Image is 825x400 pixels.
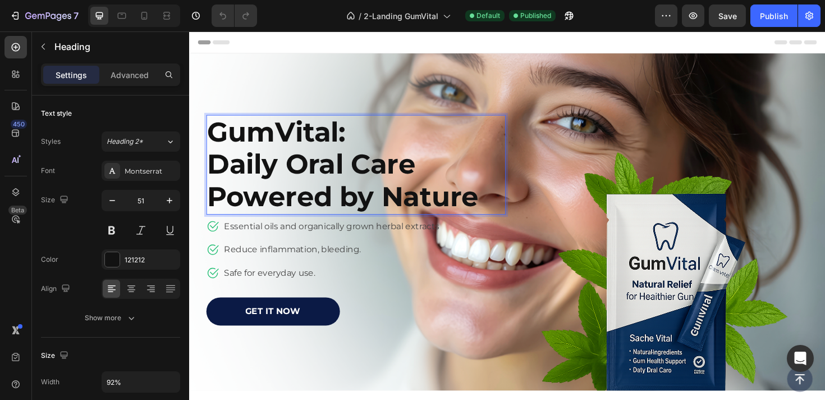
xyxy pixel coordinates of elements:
[125,166,177,176] div: Montserrat
[520,11,551,21] span: Published
[760,10,788,22] div: Publish
[111,69,149,81] p: Advanced
[56,69,87,81] p: Settings
[41,348,71,363] div: Size
[41,254,58,265] div: Color
[359,10,361,22] span: /
[54,40,176,53] p: Heading
[8,206,27,215] div: Beta
[41,108,72,119] div: Text style
[41,137,61,147] div: Styles
[102,372,180,392] input: Auto
[125,255,177,265] div: 121212
[102,131,180,152] button: Heading 2*
[4,4,84,27] button: 7
[476,11,500,21] span: Default
[750,4,797,27] button: Publish
[41,281,72,297] div: Align
[189,31,825,400] iframe: Design area
[85,312,137,324] div: Show more
[41,377,59,387] div: Width
[11,120,27,129] div: 450
[718,11,737,21] span: Save
[212,4,257,27] div: Undo/Redo
[350,120,657,393] img: gempages_577695333857886908-49e008de-fd53-4d1c-9dfc-1e09ffea31a9.png
[41,166,55,176] div: Font
[107,137,143,147] span: Heading 2*
[709,4,746,27] button: Save
[364,10,438,22] span: 2-Landing GumVital
[41,193,71,208] div: Size
[41,308,180,328] button: Show more
[787,345,814,372] div: Open Intercom Messenger
[74,9,79,22] p: 7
